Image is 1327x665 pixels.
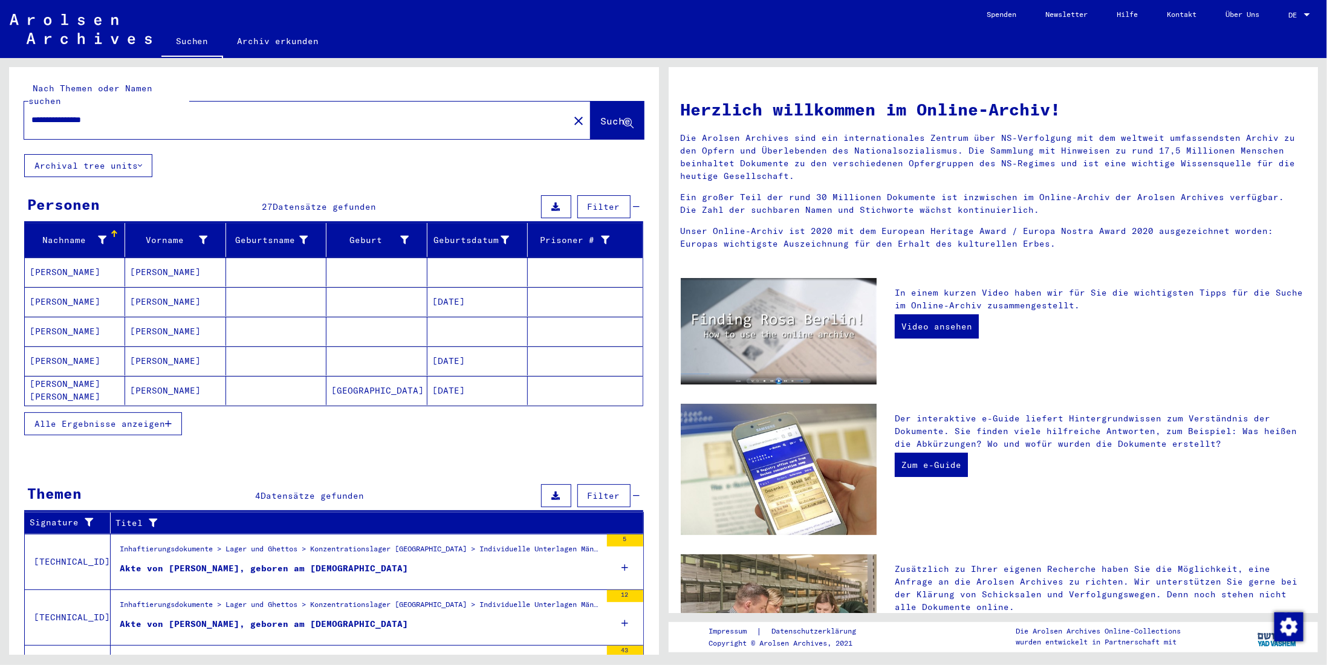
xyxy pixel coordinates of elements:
mat-cell: [PERSON_NAME] [125,346,225,375]
span: 4 [255,490,261,501]
mat-cell: [PERSON_NAME] [25,258,125,287]
span: 27 [262,201,273,212]
div: Personen [27,193,100,215]
mat-cell: [DATE] [427,287,528,316]
mat-cell: [PERSON_NAME] [25,287,125,316]
div: Nachname [30,234,106,247]
img: Arolsen_neg.svg [10,14,152,44]
span: Datensätze gefunden [261,490,364,501]
a: Suchen [161,27,223,58]
mat-cell: [DATE] [427,346,528,375]
mat-header-cell: Geburt‏ [326,223,427,257]
div: Zustimmung ändern [1274,612,1303,641]
mat-header-cell: Geburtsname [226,223,326,257]
div: Titel [115,517,614,530]
mat-icon: close [571,114,586,128]
p: Copyright © Arolsen Archives, 2021 [709,638,871,649]
a: Archiv erkunden [223,27,334,56]
span: Alle Ergebnisse anzeigen [34,418,165,429]
span: Datensätze gefunden [273,201,376,212]
mat-header-cell: Vorname [125,223,225,257]
div: Inhaftierungsdokumente > Lager und Ghettos > Konzentrationslager [GEOGRAPHIC_DATA] > Individuelle... [120,599,601,616]
div: Geburt‏ [331,230,426,250]
p: wurden entwickelt in Partnerschaft mit [1016,637,1181,647]
div: Vorname [130,230,225,250]
p: Die Arolsen Archives Online-Collections [1016,626,1181,637]
div: Geburtsname [231,230,326,250]
div: Geburtsname [231,234,308,247]
mat-cell: [PERSON_NAME] [PERSON_NAME] [25,376,125,405]
div: Inhaftierungsdokumente > Lager und Ghettos > Konzentrationslager [GEOGRAPHIC_DATA] > Individuelle... [120,543,601,560]
mat-header-cell: Prisoner # [528,223,642,257]
div: Prisoner # [533,234,609,247]
div: Signature [30,513,110,533]
span: DE [1288,11,1302,19]
div: Titel [115,513,629,533]
div: Prisoner # [533,230,628,250]
mat-cell: [DATE] [427,376,528,405]
button: Filter [577,195,631,218]
img: Zustimmung ändern [1274,612,1303,641]
mat-cell: [PERSON_NAME] [25,346,125,375]
mat-cell: [PERSON_NAME] [125,317,225,346]
mat-header-cell: Geburtsdatum [427,223,528,257]
mat-cell: [PERSON_NAME] [125,258,225,287]
p: In einem kurzen Video haben wir für Sie die wichtigsten Tipps für die Suche im Online-Archiv zusa... [895,287,1306,312]
div: Themen [27,482,82,504]
td: [TECHNICAL_ID] [25,534,111,589]
span: Filter [588,201,620,212]
a: Video ansehen [895,314,979,339]
div: Akte von [PERSON_NAME], geboren am [DEMOGRAPHIC_DATA] [120,562,408,575]
p: Der interaktive e-Guide liefert Hintergrundwissen zum Verständnis der Dokumente. Sie finden viele... [895,412,1306,450]
div: 43 [607,646,643,658]
img: yv_logo.png [1255,621,1300,652]
button: Filter [577,484,631,507]
div: Geburt‏ [331,234,408,247]
h1: Herzlich willkommen im Online-Archiv! [681,97,1306,122]
div: 12 [607,590,643,602]
a: Impressum [709,625,757,638]
img: eguide.jpg [681,404,877,535]
a: Zum e-Guide [895,453,968,477]
div: Akte von [PERSON_NAME], geboren am [DEMOGRAPHIC_DATA] [120,618,408,631]
p: Ein großer Teil der rund 30 Millionen Dokumente ist inzwischen im Online-Archiv der Arolsen Archi... [681,191,1306,216]
div: Signature [30,516,95,529]
mat-cell: [PERSON_NAME] [125,376,225,405]
div: | [709,625,871,638]
p: Zusätzlich zu Ihrer eigenen Recherche haben Sie die Möglichkeit, eine Anfrage an die Arolsen Arch... [895,563,1306,614]
button: Archival tree units [24,154,152,177]
p: Die Arolsen Archives sind ein internationales Zentrum über NS-Verfolgung mit dem weltweit umfasse... [681,132,1306,183]
span: Filter [588,490,620,501]
button: Suche [591,102,644,139]
div: 5 [607,534,643,547]
mat-cell: [PERSON_NAME] [125,287,225,316]
img: video.jpg [681,278,877,385]
p: Unser Online-Archiv ist 2020 mit dem European Heritage Award / Europa Nostra Award 2020 ausgezeic... [681,225,1306,250]
mat-header-cell: Nachname [25,223,125,257]
td: [TECHNICAL_ID] [25,589,111,645]
mat-cell: [GEOGRAPHIC_DATA] [326,376,427,405]
div: Vorname [130,234,207,247]
span: Suche [601,115,631,127]
button: Alle Ergebnisse anzeigen [24,412,182,435]
div: Geburtsdatum [432,230,527,250]
div: Nachname [30,230,125,250]
button: Clear [566,108,591,132]
a: Datenschutzerklärung [762,625,871,638]
div: Geburtsdatum [432,234,509,247]
mat-cell: [PERSON_NAME] [25,317,125,346]
mat-label: Nach Themen oder Namen suchen [28,83,152,106]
